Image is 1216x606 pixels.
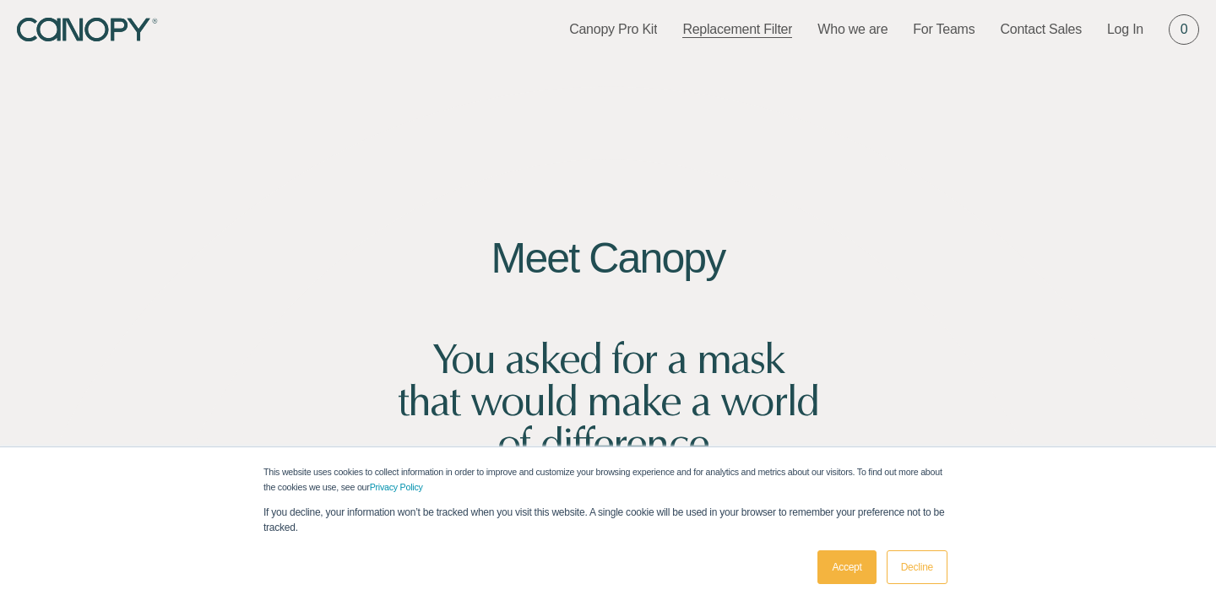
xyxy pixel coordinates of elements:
h2: Meet Canopy [384,237,832,279]
p: If you decline, your information won’t be tracked when you visit this website. A single cookie wi... [263,505,953,535]
h2: You asked for a mask that would make a world of difference. Together, we made it. [384,296,832,507]
a: Accept [817,550,876,584]
a: Log In [1107,20,1143,39]
a: Privacy Policy [370,482,423,492]
a: Decline [887,550,947,584]
a: For Teams [913,20,974,39]
a: Canopy Pro Kit [569,20,657,39]
a: Contact Sales [1000,20,1082,39]
a: 0 [1169,14,1199,45]
a: Who we are [817,20,888,39]
span: 0 [1181,20,1188,39]
span: This website uses cookies to collect information in order to improve and customize your browsing ... [263,467,942,492]
a: Replacement Filter [682,20,792,39]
